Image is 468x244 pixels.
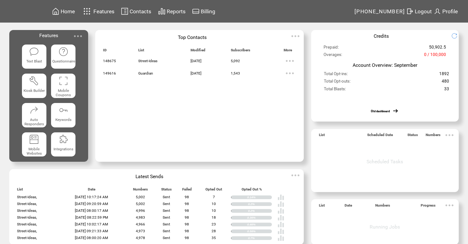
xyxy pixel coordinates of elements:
[231,71,240,75] span: 1,543
[161,187,172,194] span: Status
[17,215,37,220] span: Street-Ideas,
[24,118,44,126] span: Auto Responders
[29,105,39,115] img: auto-responders.svg
[22,74,46,98] a: Kiosk Builder
[52,7,59,15] img: home.svg
[138,71,153,75] span: Guardian
[324,87,346,94] span: Total Blasts:
[375,203,390,210] span: Numbers
[247,223,272,226] div: 0.46%
[138,48,144,55] span: List
[75,202,108,206] span: [DATE] 09:20:59 AM
[247,195,272,199] div: 0.14%
[442,79,449,86] span: 480
[103,59,116,63] span: 148675
[205,187,222,194] span: Opted Out
[130,8,151,15] span: Contacts
[354,8,405,15] span: [PHONE_NUMBER]
[231,59,240,63] span: 5,092
[191,59,201,63] span: [DATE]
[212,215,216,220] span: 18
[371,109,390,113] a: Old dashboard
[163,236,170,240] span: Sent
[58,105,68,115] img: keywords.svg
[324,71,348,79] span: Total Opt-ins:
[277,201,284,208] img: poll%20-%20white.svg
[421,203,436,210] span: Progress
[29,76,39,86] img: tool%201.svg
[277,221,284,228] img: poll%20-%20white.svg
[93,8,114,15] span: Features
[185,208,189,213] span: 98
[178,34,207,40] span: Top Contacts
[135,173,163,179] span: Latest Sends
[136,215,145,220] span: 4,983
[75,208,108,213] span: [DATE] 08:00:17 AM
[182,187,192,194] span: Failed
[51,45,75,69] a: Questionnaire
[17,208,37,213] span: Street-Ideas,
[212,208,216,213] span: 10
[185,202,189,206] span: 98
[407,133,418,140] span: Status
[434,7,441,15] img: profile.svg
[324,52,342,60] span: Overages:
[61,8,75,15] span: Home
[51,6,76,16] a: Home
[54,147,73,151] span: Integrations
[289,30,302,42] img: ellypsis.svg
[136,236,145,240] span: 4,978
[56,88,71,97] span: Mobile Coupons
[284,55,296,67] img: ellypsis.svg
[191,71,201,75] span: [DATE]
[103,48,107,55] span: ID
[51,74,75,98] a: Mobile Coupons
[163,202,170,206] span: Sent
[75,222,108,226] span: [DATE] 10:02:17 AM
[185,236,189,240] span: 98
[136,208,145,213] span: 4,996
[163,208,170,213] span: Sent
[58,134,68,144] img: integrations.svg
[277,235,284,242] img: poll%20-%20white.svg
[133,187,148,194] span: Numbers
[138,59,157,63] span: Street-Ideas
[163,215,170,220] span: Sent
[192,7,200,15] img: creidtcard.svg
[158,7,165,15] img: chart.svg
[163,222,170,226] span: Sent
[370,224,400,230] span: Running Jobs
[121,7,128,15] img: contacts.svg
[277,194,284,201] img: poll%20-%20white.svg
[367,159,403,165] span: Scheduled Tasks
[212,229,216,233] span: 28
[58,76,68,86] img: coupons.svg
[120,6,152,16] a: Contacts
[248,202,272,206] div: 0.2%
[17,236,37,240] span: Street-Ideas,
[17,195,37,199] span: Street-Ideas,
[136,229,145,233] span: 4,973
[17,202,37,206] span: Street-Ideas,
[75,236,108,240] span: [DATE] 08:00:20 AM
[277,208,284,214] img: poll%20-%20white.svg
[439,71,449,79] span: 1892
[52,59,75,63] span: Questionnaire
[212,202,216,206] span: 10
[185,229,189,233] span: 98
[29,134,39,144] img: mobile-websites.svg
[17,222,37,226] span: Street-Ideas,
[17,229,37,233] span: Street-Ideas,
[374,33,389,39] span: Credits
[82,6,92,16] img: features.svg
[136,202,145,206] span: 5,002
[103,71,116,75] span: 149616
[88,187,95,194] span: Date
[415,8,432,15] span: Logout
[277,228,284,235] img: poll%20-%20white.svg
[167,8,186,15] span: Reports
[345,203,352,210] span: Date
[163,195,170,199] span: Sent
[406,7,414,15] img: exit.svg
[213,195,215,199] span: 7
